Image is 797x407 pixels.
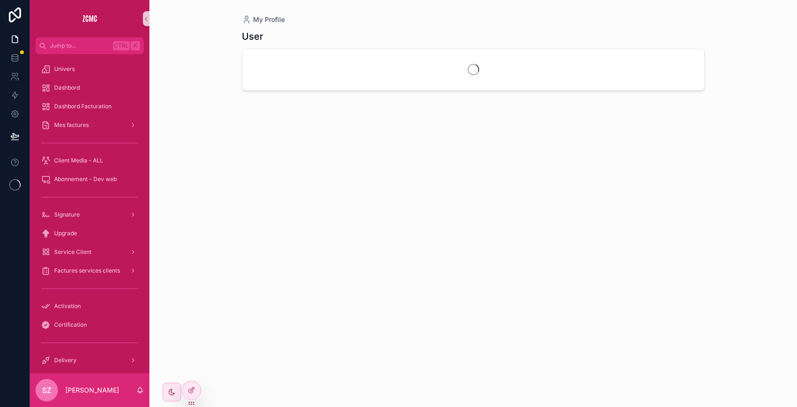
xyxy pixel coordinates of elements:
a: Signature [35,206,144,223]
span: K [132,42,139,49]
p: [PERSON_NAME] [65,386,119,395]
a: Upgrade [35,225,144,242]
a: Activation [35,298,144,315]
span: Service Client [54,248,92,256]
span: Upgrade [54,230,77,237]
a: Dashbord [35,79,144,96]
span: Univers [54,65,75,73]
span: Jump to... [50,42,109,49]
span: Signature [54,211,80,218]
button: Jump to...CtrlK [35,37,144,54]
span: Dashbord [54,84,80,91]
span: Factures services clients [54,267,120,274]
a: Dashbord Facturation [35,98,144,115]
a: My Profile [242,15,285,24]
span: Abonnement - Dev web [54,175,117,183]
span: Mes factures [54,121,89,129]
a: Abonnement - Dev web [35,171,144,188]
h1: User [242,30,263,43]
span: SZ [42,385,51,396]
a: Certification [35,316,144,333]
span: Activation [54,302,81,310]
a: Service Client [35,244,144,260]
div: scrollable content [30,54,149,373]
img: App logo [82,11,97,26]
span: Dashbord Facturation [54,103,112,110]
a: Delivery [35,352,144,369]
a: Mes factures [35,117,144,133]
span: Client Media - ALL [54,157,103,164]
span: Delivery [54,357,77,364]
span: My Profile [253,15,285,24]
span: Certification [54,321,87,329]
span: Ctrl [113,41,130,50]
a: Univers [35,61,144,77]
a: Factures services clients [35,262,144,279]
a: Client Media - ALL [35,152,144,169]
